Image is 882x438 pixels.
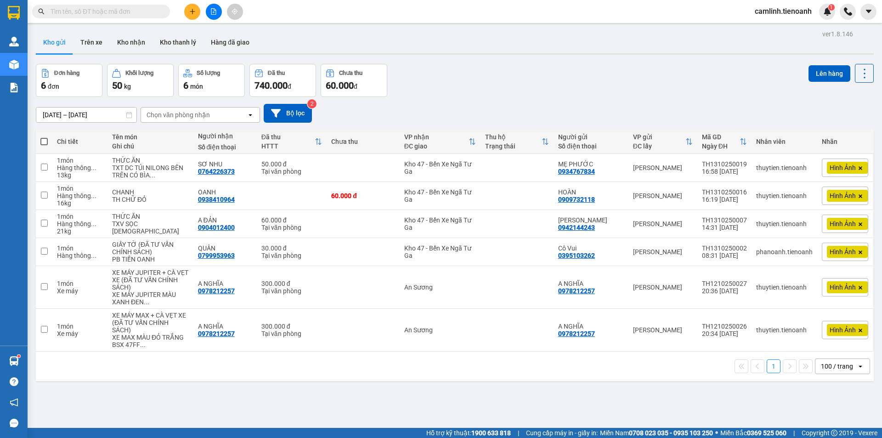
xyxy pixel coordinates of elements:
div: thuytien.tienoanh [756,164,813,171]
div: 14:31 [DATE] [702,224,747,231]
div: HTTT [261,142,315,150]
th: Toggle SortBy [697,130,752,154]
div: Hàng thông thường [57,220,103,228]
button: Kho gửi [36,31,73,53]
div: 300.000 đ [261,280,322,287]
div: Hàng thông thường [57,164,103,171]
span: ... [140,341,146,348]
div: 0942144243 [558,224,595,231]
div: 60.000 đ [261,216,322,224]
div: GIẤY TỜ (ĐÃ TƯ VẤN CHÍNH SÁCH) [112,241,189,256]
div: A NGHĨA [198,323,252,330]
svg: open [247,111,254,119]
span: Miền Bắc [720,428,786,438]
button: caret-down [860,4,876,20]
span: 6 [41,80,46,91]
div: Hàng thông thường [57,252,103,259]
div: TH1310250002 [702,245,747,252]
div: PB TIẾN OANH [112,256,189,263]
div: 20:34 [DATE] [702,330,747,337]
th: Toggle SortBy [481,130,553,154]
span: Hình Ảnh [830,248,856,256]
div: 1 món [57,213,103,220]
span: ... [91,164,96,171]
span: aim [232,8,238,15]
strong: 0369 525 060 [747,429,786,437]
div: [PERSON_NAME] [633,220,693,228]
button: Trên xe [73,31,110,53]
div: Chọn văn phòng nhận [147,110,210,119]
div: 0978212257 [198,330,235,337]
span: ⚪️ [715,431,718,435]
span: kg [124,83,131,90]
div: A ĐẢN [198,216,252,224]
button: Kho thanh lý [153,31,204,53]
div: Tên món [112,133,189,141]
div: Trạng thái [485,142,541,150]
div: VP nhận [404,133,469,141]
div: 30.000 đ [261,245,322,252]
sup: 1 [828,4,835,11]
div: Kho 47 - Bến Xe Ngã Tư Ga [404,216,476,231]
strong: 1900 633 818 [471,429,511,437]
div: 16 kg [57,199,103,207]
img: solution-icon [9,83,19,92]
button: Bộ lọc [264,104,312,123]
div: Đơn hàng [54,70,79,76]
div: Chưa thu [331,138,395,145]
button: Khối lượng50kg [107,64,174,97]
div: 0934767834 [558,168,595,175]
div: 1 món [57,245,103,252]
div: 0799953963 [198,252,235,259]
div: phanoanh.tienoanh [756,248,813,256]
div: 20:36 [DATE] [702,287,747,295]
button: Đơn hàng6đơn [36,64,102,97]
div: A NGHĨA [558,323,624,330]
div: TH1210250027 [702,280,747,287]
button: Đã thu740.000đ [249,64,316,97]
img: logo-vxr [8,6,20,20]
button: Hàng đã giao [204,31,257,53]
div: 21 kg [57,228,103,235]
input: Select a date range. [36,108,136,122]
span: Hỗ trợ kỹ thuật: [426,428,511,438]
div: Nhân viên [756,138,813,145]
span: món [190,83,203,90]
span: camlinh.tienoanh [747,6,819,17]
div: 1 món [57,323,103,330]
span: Miền Nam [600,428,713,438]
div: 16:19 [DATE] [702,196,747,203]
div: THỨC ĂN [112,213,189,220]
div: Người nhận [198,132,252,140]
div: Kho 47 - Bến Xe Ngã Tư Ga [404,188,476,203]
span: ... [150,171,155,179]
button: aim [227,4,243,20]
div: 0764226373 [198,168,235,175]
img: icon-new-feature [823,7,831,16]
div: Tại văn phòng [261,330,322,337]
span: notification [10,398,18,407]
span: Hình Ảnh [830,326,856,334]
div: Tại văn phòng [261,287,322,295]
div: [PERSON_NAME] [633,164,693,171]
div: thuytien.tienoanh [756,284,813,291]
div: Chưa thu [339,70,362,76]
div: Khối lượng [125,70,153,76]
div: TH1310250016 [702,188,747,196]
div: ver 1.8.146 [822,29,853,39]
div: Tại văn phòng [261,168,322,175]
div: Đã thu [261,133,315,141]
span: đơn [48,83,59,90]
span: 50 [112,80,122,91]
button: 1 [767,359,780,373]
div: TH1210250026 [702,323,747,330]
span: message [10,419,18,427]
div: [PERSON_NAME] [633,248,693,256]
div: Cô Vui [558,245,624,252]
span: | [518,428,519,438]
span: | [793,428,795,438]
div: Xe máy [57,330,103,337]
div: 0938410964 [198,196,235,203]
span: Cung cấp máy in - giấy in: [526,428,598,438]
img: phone-icon [844,7,852,16]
